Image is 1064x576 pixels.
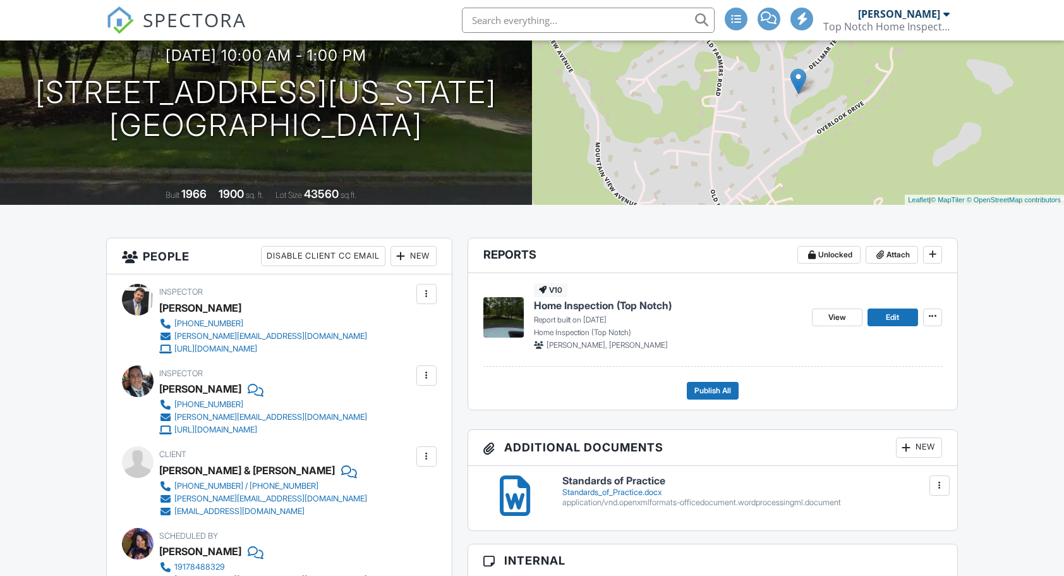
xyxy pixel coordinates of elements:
[261,246,385,266] div: Disable Client CC Email
[159,298,241,317] div: [PERSON_NAME]
[159,343,367,355] a: [URL][DOMAIN_NAME]
[462,8,715,33] input: Search everything...
[159,450,186,459] span: Client
[174,344,257,354] div: [URL][DOMAIN_NAME]
[159,531,218,541] span: Scheduled By
[905,195,1064,205] div: |
[219,187,244,200] div: 1900
[562,498,942,508] div: application/vnd.openxmlformats-officedocument.wordprocessingml.document
[174,506,305,517] div: [EMAIL_ADDRESS][DOMAIN_NAME]
[159,461,335,480] div: [PERSON_NAME] & [PERSON_NAME]
[159,480,367,493] a: [PHONE_NUMBER] / [PHONE_NUMBER]
[174,400,243,410] div: [PHONE_NUMBER]
[174,494,367,504] div: [PERSON_NAME][EMAIL_ADDRESS][DOMAIN_NAME]
[896,438,942,458] div: New
[468,430,957,466] h3: Additional Documents
[159,317,367,330] a: [PHONE_NUMBER]
[159,398,367,411] a: [PHONE_NUMBER]
[174,425,257,435] div: [URL][DOMAIN_NAME]
[107,238,451,274] h3: People
[143,6,246,33] span: SPECTORA
[166,190,179,200] span: Built
[174,331,367,341] div: [PERSON_NAME][EMAIL_ADDRESS][DOMAIN_NAME]
[174,481,318,491] div: [PHONE_NUMBER] / [PHONE_NUMBER]
[159,561,367,573] a: 19178488329
[159,379,241,398] div: [PERSON_NAME]
[562,475,942,487] h6: Standards of Practice
[908,196,929,204] a: Leaflet
[159,542,241,561] div: [PERSON_NAME]
[246,190,263,200] span: sq. ft.
[181,187,207,200] div: 1966
[967,196,1061,204] a: © OpenStreetMap contributors
[562,487,942,498] div: Standards_of_Practice.docx
[858,8,940,20] div: [PERSON_NAME]
[159,287,203,297] span: Inspector
[159,424,367,436] a: [URL][DOMAIN_NAME]
[159,411,367,424] a: [PERSON_NAME][EMAIL_ADDRESS][DOMAIN_NAME]
[35,76,497,143] h1: [STREET_ADDRESS][US_STATE] [GEOGRAPHIC_DATA]
[341,190,356,200] span: sq.ft.
[304,187,339,200] div: 43560
[159,330,367,343] a: [PERSON_NAME][EMAIL_ADDRESS][DOMAIN_NAME]
[106,6,134,34] img: The Best Home Inspection Software - Spectora
[106,17,246,44] a: SPECTORA
[174,562,225,572] div: 19178488329
[174,412,367,422] div: [PERSON_NAME][EMAIL_ADDRESS][DOMAIN_NAME]
[159,369,203,378] span: Inspector
[823,20,950,33] div: Top Notch Home Inspection
[159,505,367,518] a: [EMAIL_ADDRESS][DOMAIN_NAME]
[275,190,302,200] span: Lot Size
[390,246,437,266] div: New
[166,47,366,64] h3: [DATE] 10:00 am - 1:00 pm
[562,475,942,508] a: Standards of Practice Standards_of_Practice.docx application/vnd.openxmlformats-officedocument.wo...
[159,493,367,505] a: [PERSON_NAME][EMAIL_ADDRESS][DOMAIN_NAME]
[931,196,965,204] a: © MapTiler
[174,319,243,329] div: [PHONE_NUMBER]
